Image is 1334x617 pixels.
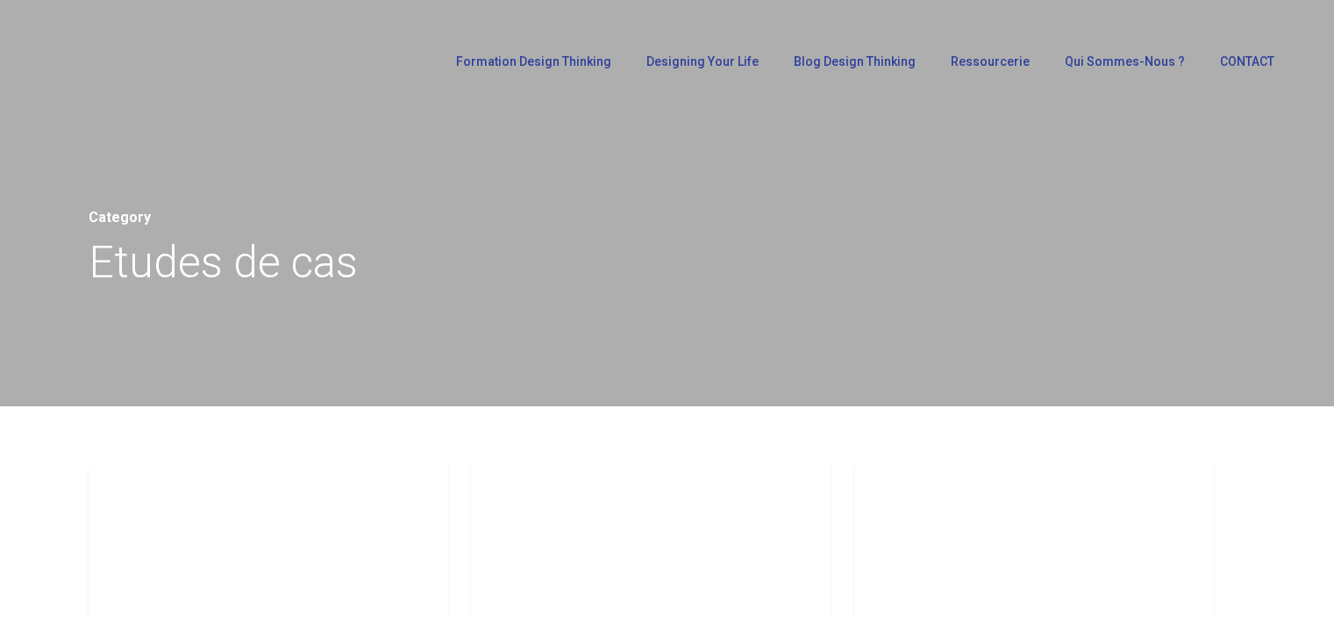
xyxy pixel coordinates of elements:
[785,55,924,68] a: Blog Design Thinking
[1065,54,1185,68] span: Qui sommes-nous ?
[942,55,1038,68] a: Ressourcerie
[456,54,611,68] span: Formation Design Thinking
[1220,54,1274,68] span: CONTACT
[646,54,759,68] span: Designing Your Life
[794,54,916,68] span: Blog Design Thinking
[1211,55,1283,68] a: CONTACT
[89,209,151,226] span: Category
[1056,55,1194,68] a: Qui sommes-nous ?
[89,232,1246,293] h1: Etudes de cas
[106,482,221,503] a: Etudes de cas
[489,482,603,503] a: Etudes de cas
[638,55,767,68] a: Designing Your Life
[872,482,987,503] a: Etudes de cas
[951,54,1030,68] span: Ressourcerie
[447,55,620,68] a: Formation Design Thinking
